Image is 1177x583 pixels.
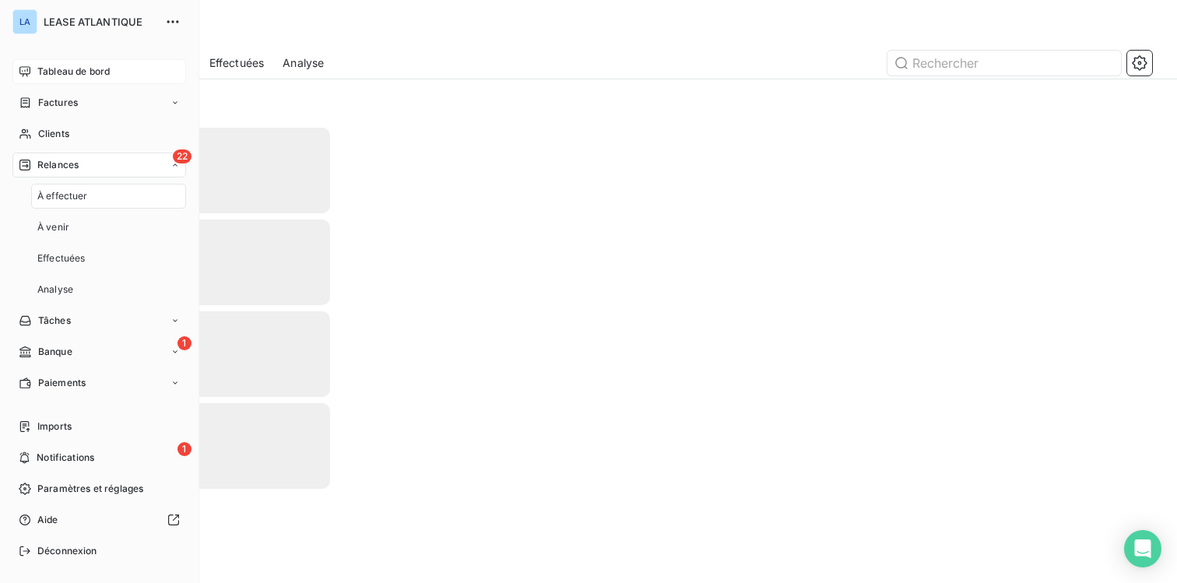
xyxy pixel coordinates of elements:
span: Banque [38,345,72,359]
span: Analyse [283,55,324,71]
span: LEASE ATLANTIQUE [44,16,156,28]
div: Open Intercom Messenger [1124,530,1161,567]
span: À venir [37,220,69,234]
span: Effectuées [37,251,86,265]
span: Analyse [37,283,73,297]
div: LA [12,9,37,34]
span: Aide [37,513,58,527]
span: Notifications [37,451,94,465]
span: Tâches [38,314,71,328]
span: 22 [173,149,191,163]
a: Aide [12,507,186,532]
span: Imports [37,420,72,434]
span: Factures [38,96,78,110]
span: Paramètres et réglages [37,482,143,496]
span: À effectuer [37,189,88,203]
span: 1 [177,336,191,350]
input: Rechercher [887,51,1121,76]
span: Paiements [38,376,86,390]
span: Relances [37,158,79,172]
span: Clients [38,127,69,141]
span: Tableau de bord [37,65,110,79]
span: Effectuées [209,55,265,71]
span: 1 [177,442,191,456]
span: Déconnexion [37,544,97,558]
